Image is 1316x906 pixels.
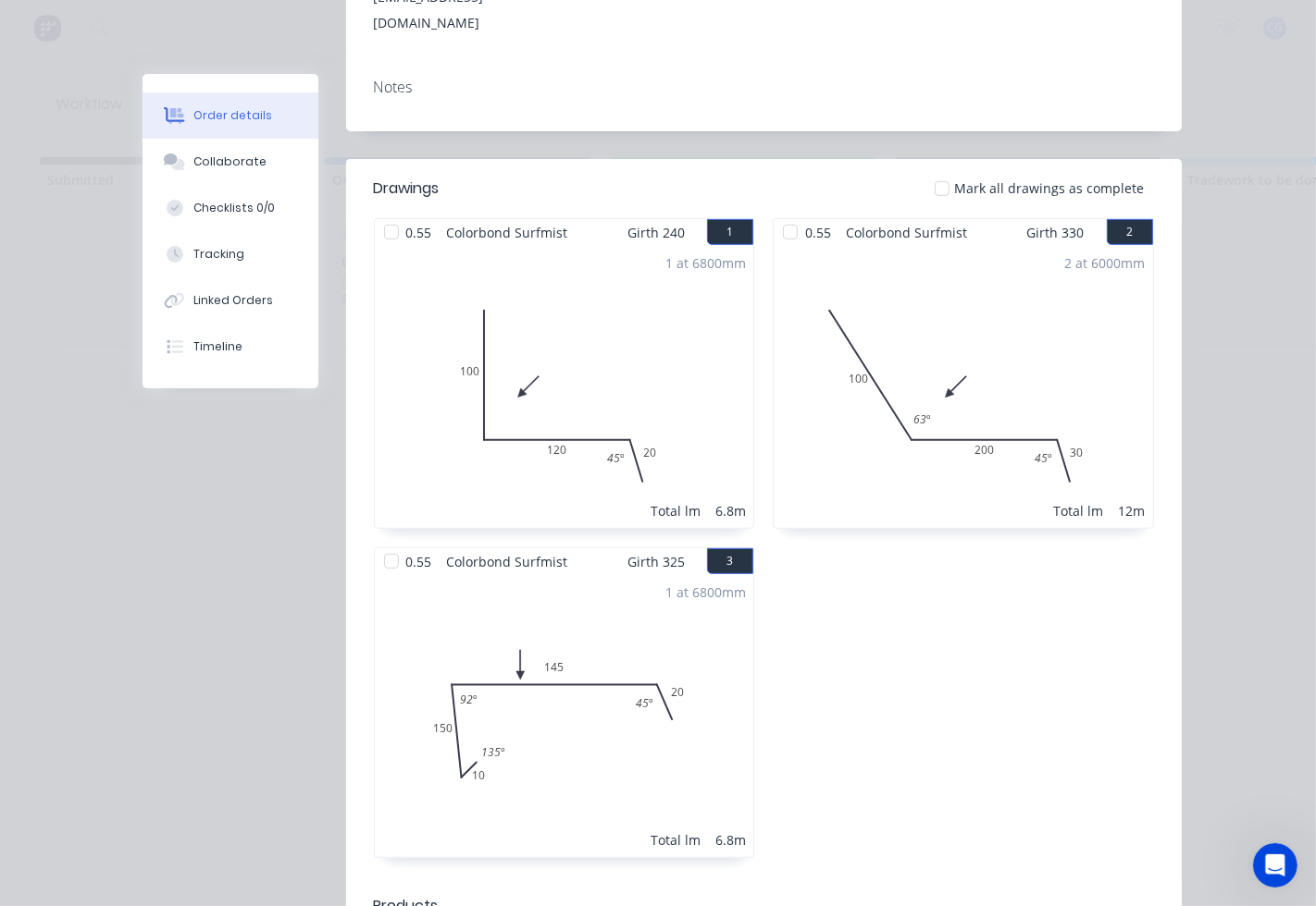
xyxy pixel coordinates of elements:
[665,582,746,602] div: 1 at 6800mm
[399,219,440,246] span: 0.55
[193,246,244,263] div: Tracking
[143,92,318,139] button: Order details
[143,324,318,370] button: Timeline
[143,277,318,324] button: Linked Orders
[374,79,1154,96] div: Notes
[440,219,576,246] span: Colorbond Surfmist
[375,575,754,857] div: 01015014520135º92º45º1 at 6800mmTotal lm6.8m
[955,178,1145,198] span: Mark all drawings as complete
[715,830,746,850] div: 6.8m
[143,185,318,231] button: Checklists 0/0
[627,548,685,575] span: Girth 325
[651,501,701,520] div: Total lm
[1107,219,1153,245] button: 2
[707,219,753,245] button: 1
[707,548,753,574] button: 3
[193,338,242,355] div: Timeline
[1119,501,1146,520] div: 12m
[627,219,685,246] span: Girth 240
[798,219,838,246] span: 0.55
[715,501,746,520] div: 6.8m
[651,830,701,850] div: Total lm
[665,253,746,273] div: 1 at 6800mm
[193,200,275,216] div: Checklists 0/0
[193,292,273,309] div: Linked Orders
[1253,843,1297,888] iframe: Intercom live chat
[193,107,272,124] div: Order details
[143,231,318,277] button: Tracking
[193,153,267,170] div: Collaborate
[1054,501,1104,520] div: Total lm
[774,246,1153,528] div: 01002003063º45º2 at 6000mmTotal lm12m
[375,246,754,528] div: 01001202045º1 at 6800mmTotal lm6.8m
[374,178,440,200] div: Drawings
[143,139,318,185] button: Collaborate
[440,548,576,575] span: Colorbond Surfmist
[1065,253,1146,273] div: 2 at 6000mm
[399,548,440,575] span: 0.55
[838,219,975,246] span: Colorbond Surfmist
[1027,219,1085,246] span: Girth 330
